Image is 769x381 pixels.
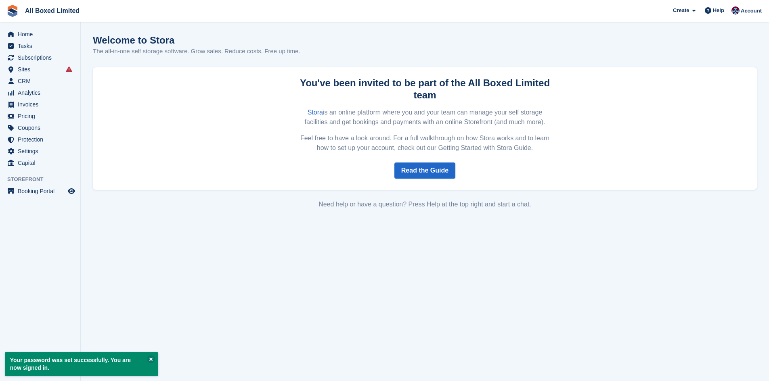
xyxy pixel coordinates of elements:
a: menu [4,40,76,52]
span: Invoices [18,99,66,110]
span: Tasks [18,40,66,52]
p: Your password was set successfully. You are now signed in. [5,352,158,376]
p: Feel free to have a look around. For a full walkthrough on how Stora works and to learn how to se... [298,133,553,153]
span: Home [18,29,66,40]
a: menu [4,29,76,40]
a: menu [4,157,76,169]
strong: You've been invited to be part of the All Boxed Limited team [300,77,550,100]
div: Need help or have a question? Press Help at the top right and start a chat. [93,200,757,209]
span: Booking Portal [18,185,66,197]
span: Coupons [18,122,66,133]
i: Smart entry sync failures have occurred [66,66,72,73]
span: Capital [18,157,66,169]
span: Storefront [7,175,80,183]
p: The all-in-one self storage software. Grow sales. Reduce costs. Free up time. [93,47,300,56]
span: Help [713,6,724,15]
a: All Boxed Limited [22,4,83,17]
span: Settings [18,146,66,157]
a: menu [4,87,76,98]
a: menu [4,185,76,197]
span: Create [673,6,689,15]
a: menu [4,122,76,133]
span: Sites [18,64,66,75]
a: Preview store [67,186,76,196]
span: CRM [18,75,66,87]
a: menu [4,75,76,87]
span: Subscriptions [18,52,66,63]
a: menu [4,52,76,63]
a: Read the Guide [394,162,455,179]
a: menu [4,64,76,75]
p: is an online platform where you and your team can manage your self storage facilities and get boo... [298,108,553,127]
span: Account [741,7,762,15]
a: menu [4,110,76,122]
span: Analytics [18,87,66,98]
span: Protection [18,134,66,145]
a: menu [4,99,76,110]
a: menu [4,134,76,145]
img: Eliza Goss [731,6,740,15]
a: menu [4,146,76,157]
span: Pricing [18,110,66,122]
a: Stora [308,109,323,116]
img: stora-icon-8386f47178a22dfd0bd8f6a31ec36ba5ce8667c1dd55bd0f319d3a0aa187defe.svg [6,5,19,17]
h1: Welcome to Stora [93,35,300,46]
